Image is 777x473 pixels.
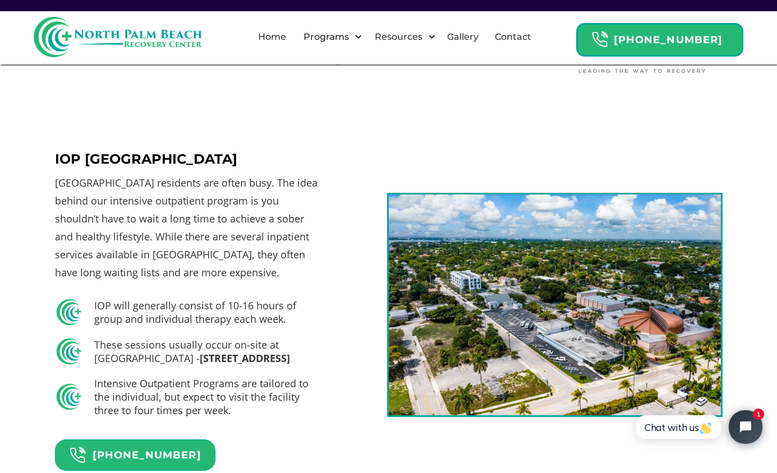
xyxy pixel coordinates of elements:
[624,401,772,453] iframe: Tidio Chat
[69,447,86,464] img: Header Calendar Icons
[94,377,323,417] h5: Intensive Outpatient Programs are tailored to the individual, but expect to visit the facility th...
[294,19,365,55] div: Programs
[55,174,323,281] p: [GEOGRAPHIC_DATA] residents are often busy. The idea behind our intensive outpatient program is y...
[488,19,538,55] a: Contact
[251,19,293,55] a: Home
[93,449,201,461] strong: [PHONE_NUMBER]
[576,17,743,57] a: Header Calendar Icons[PHONE_NUMBER]
[55,439,215,471] a: Header Calendar Icons[PHONE_NUMBER]
[94,299,323,326] h5: IOP will generally consist of 10-16 hours of group and individual therapy each week.
[200,351,290,365] strong: [STREET_ADDRESS]
[55,150,323,168] h2: IOP [GEOGRAPHIC_DATA]
[365,19,439,55] div: Resources
[614,34,723,46] strong: [PHONE_NUMBER]
[591,31,608,48] img: Header Calendar Icons
[94,338,323,365] h5: These sessions usually occur on-site at [GEOGRAPHIC_DATA] -
[440,19,485,55] a: Gallery
[387,193,722,417] img: Outside of North Palm Beaches IOP Building
[372,30,425,44] div: Resources
[301,30,352,44] div: Programs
